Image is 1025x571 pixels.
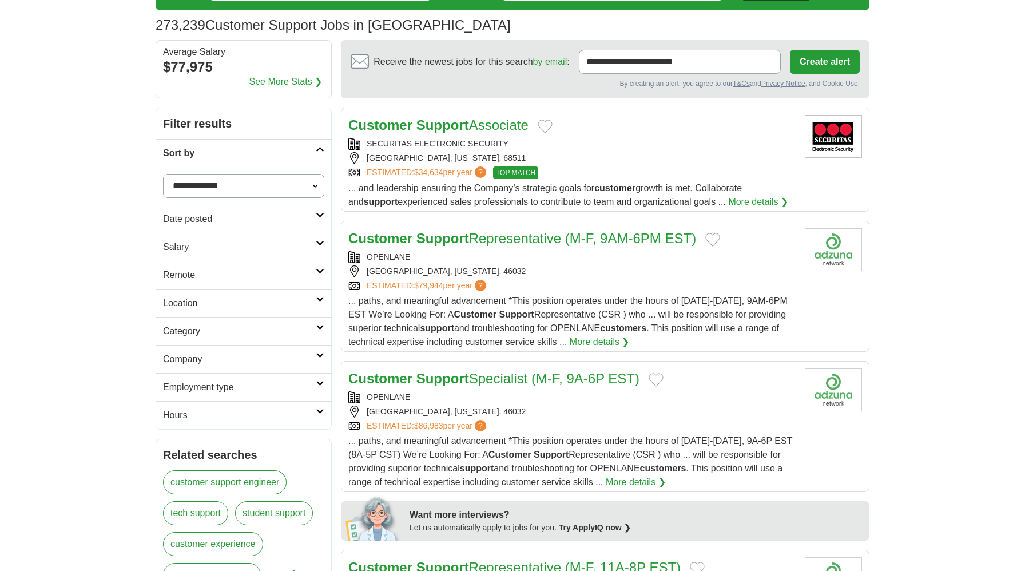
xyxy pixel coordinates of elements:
[348,265,796,277] div: [GEOGRAPHIC_DATA], [US_STATE], 46032
[348,406,796,418] div: [GEOGRAPHIC_DATA], [US_STATE], 46032
[475,166,486,178] span: ?
[640,463,686,473] strong: customers
[156,205,331,233] a: Date posted
[533,57,567,66] a: by email
[163,470,287,494] a: customer support engineer
[348,371,639,386] a: Customer SupportSpecialist (M-F, 9A-6P EST)
[534,450,569,459] strong: Support
[348,183,742,207] span: ... and leadership ensuring the Company’s strategic goals for growth is met. Collaborate and expe...
[367,139,508,148] a: SECURITAS ELECTRONIC SECURITY
[163,240,316,254] h2: Salary
[348,371,412,386] strong: Customer
[163,532,263,556] a: customer experience
[156,139,331,167] a: Sort by
[348,231,412,246] strong: Customer
[805,228,862,271] img: Company logo
[416,371,469,386] strong: Support
[410,508,863,522] div: Want more interviews?
[345,495,401,541] img: apply-iq-scientist.png
[163,501,228,525] a: tech support
[594,183,635,193] strong: customer
[538,120,553,133] button: Add to favorite jobs
[454,310,496,319] strong: Customer
[414,421,443,430] span: $86,983
[367,166,488,179] a: ESTIMATED:$34,634per year?
[606,475,666,489] a: More details ❯
[488,450,531,459] strong: Customer
[351,78,860,89] div: By creating an alert, you agree to our and , and Cookie Use.
[416,117,469,133] strong: Support
[163,409,316,422] h2: Hours
[156,401,331,429] a: Hours
[163,296,316,310] h2: Location
[761,80,805,88] a: Privacy Notice
[163,47,324,57] div: Average Salary
[163,57,324,77] div: $77,975
[805,115,862,158] img: Securitas Electronic Security logo
[348,251,796,263] div: OPENLANE
[475,420,486,431] span: ?
[163,352,316,366] h2: Company
[348,117,412,133] strong: Customer
[790,50,860,74] button: Create alert
[414,168,443,177] span: $34,634
[410,522,863,534] div: Let us automatically apply to jobs for you.
[156,108,331,139] h2: Filter results
[348,436,792,487] span: ... paths, and meaningful advancement *This position operates under the hours of [DATE]-[DATE], 9...
[414,281,443,290] span: $79,944
[163,446,324,463] h2: Related searches
[559,523,631,532] a: Try ApplyIQ now ❯
[649,373,664,387] button: Add to favorite jobs
[163,380,316,394] h2: Employment type
[348,296,788,347] span: ... paths, and meaningful advancement *This position operates under the hours of [DATE]-[DATE], 9...
[600,323,646,333] strong: customers
[416,231,469,246] strong: Support
[156,15,205,35] span: 273,239
[374,55,569,69] span: Receive the newest jobs for this search :
[348,117,529,133] a: Customer SupportAssociate
[235,501,313,525] a: student support
[249,75,323,89] a: See More Stats ❯
[156,289,331,317] a: Location
[367,280,488,292] a: ESTIMATED:$79,944per year?
[156,233,331,261] a: Salary
[348,231,696,246] a: Customer SupportRepresentative (M-F, 9AM-6PM EST)
[156,261,331,289] a: Remote
[163,268,316,282] h2: Remote
[156,317,331,345] a: Category
[493,166,538,179] span: TOP MATCH
[499,310,534,319] strong: Support
[163,212,316,226] h2: Date posted
[156,373,331,401] a: Employment type
[348,391,796,403] div: OPENLANE
[163,146,316,160] h2: Sort by
[420,323,454,333] strong: support
[475,280,486,291] span: ?
[367,420,488,432] a: ESTIMATED:$86,983per year?
[348,152,796,164] div: [GEOGRAPHIC_DATA], [US_STATE], 68511
[364,197,398,207] strong: support
[156,17,511,33] h1: Customer Support Jobs in [GEOGRAPHIC_DATA]
[728,195,788,209] a: More details ❯
[156,345,331,373] a: Company
[460,463,494,473] strong: support
[163,324,316,338] h2: Category
[705,233,720,247] button: Add to favorite jobs
[733,80,750,88] a: T&Cs
[805,368,862,411] img: Company logo
[570,335,630,349] a: More details ❯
